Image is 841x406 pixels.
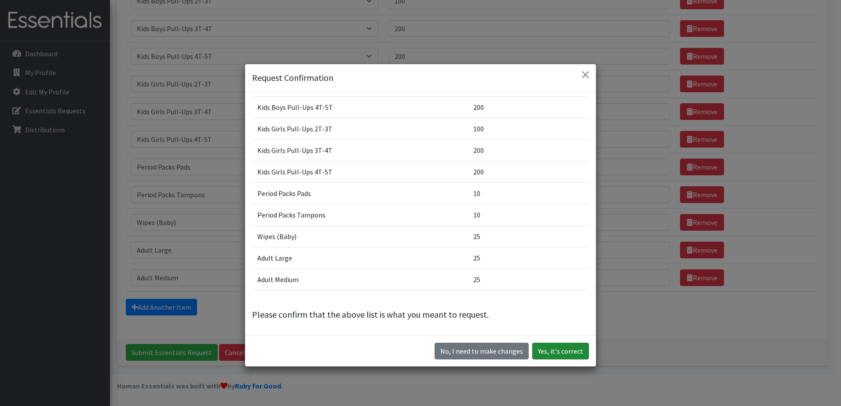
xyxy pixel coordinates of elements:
[468,225,589,247] td: 25
[468,204,589,225] td: 10
[435,343,529,359] button: No I need to make changes
[468,139,589,161] td: 200
[252,247,468,268] td: Adult Large
[468,118,589,139] td: 100
[532,343,589,359] button: Yes, it's correct
[468,182,589,204] td: 10
[468,161,589,182] td: 200
[252,225,468,247] td: Wipes (Baby)
[252,161,468,182] td: Kids Girls Pull-Ups 4T-5T
[252,204,468,225] td: Period Packs Tampons
[252,139,468,161] td: Kids Girls Pull-Ups 3T-4T
[252,268,468,290] td: Adult Medium
[468,96,589,118] td: 200
[468,247,589,268] td: 25
[252,308,589,321] p: Please confirm that the above list is what you meant to request.
[252,96,468,118] td: Kids Boys Pull-Ups 4T-5T
[252,182,468,204] td: Period Packs Pads
[252,71,333,84] h5: Request Confirmation
[252,118,468,139] td: Kids Girls Pull-Ups 2T-3T
[468,268,589,290] td: 25
[578,68,592,82] button: Close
